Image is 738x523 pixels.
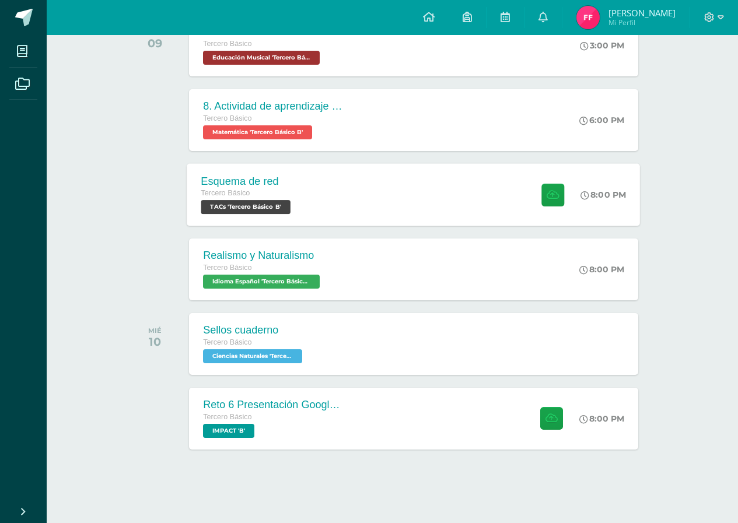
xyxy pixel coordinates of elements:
div: 8:00 PM [581,189,627,200]
span: IMPACT 'B' [203,424,254,438]
span: TACs 'Tercero Básico B' [201,200,291,214]
span: Tercero Básico [201,189,250,197]
span: [PERSON_NAME] [608,7,676,19]
span: Educación Musical 'Tercero Básico B' [203,51,320,65]
div: Reto 6 Presentación Google Slides Clase 3 y 4 [203,399,343,411]
span: Matemática 'Tercero Básico B' [203,125,312,139]
div: 8:00 PM [579,413,624,424]
span: Tercero Básico [203,264,251,272]
span: Tercero Básico [203,40,251,48]
div: Esquema de red [201,175,294,187]
span: Ciencias Naturales 'Tercero Básico B' [203,349,302,363]
span: Tercero Básico [203,413,251,421]
div: 8:00 PM [579,264,624,275]
div: 6:00 PM [579,115,624,125]
div: Realismo y Naturalismo [203,250,323,262]
span: Idioma Español 'Tercero Básico B' [203,275,320,289]
div: 3:00 PM [580,40,624,51]
span: Tercero Básico [203,338,251,346]
span: Tercero Básico [203,114,251,122]
div: 09 [146,36,163,50]
div: 10 [148,335,162,349]
img: 65558e44f431300cc0cfe5e855ab00aa.png [576,6,600,29]
div: MIÉ [148,327,162,335]
div: Sellos cuaderno [203,324,305,336]
span: Mi Perfil [608,17,676,27]
div: 8. Actividad de aprendizaje - Números complejos : Módulo , conjugado y opuesto. [203,100,343,113]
